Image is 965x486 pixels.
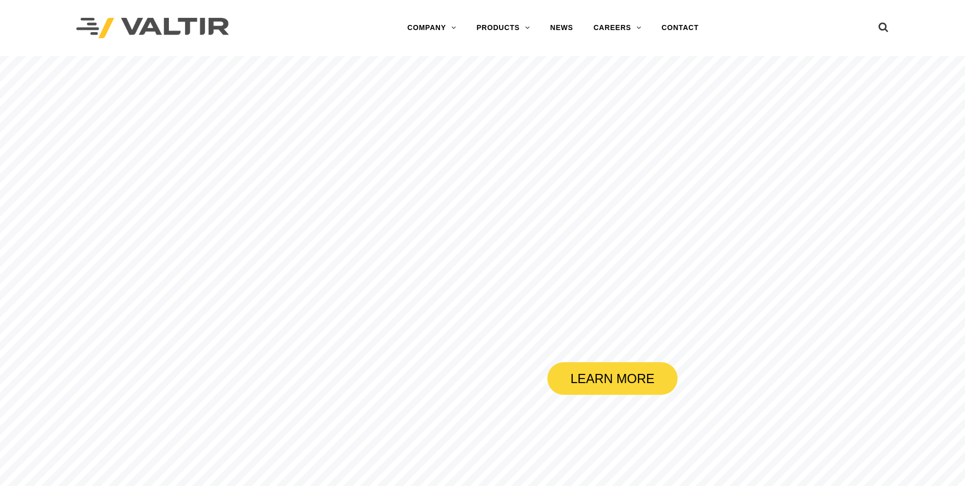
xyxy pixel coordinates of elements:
a: PRODUCTS [466,18,540,38]
a: NEWS [540,18,583,38]
a: COMPANY [397,18,466,38]
a: CAREERS [583,18,652,38]
a: CONTACT [652,18,709,38]
img: Valtir [76,18,229,39]
a: LEARN MORE [547,362,678,395]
